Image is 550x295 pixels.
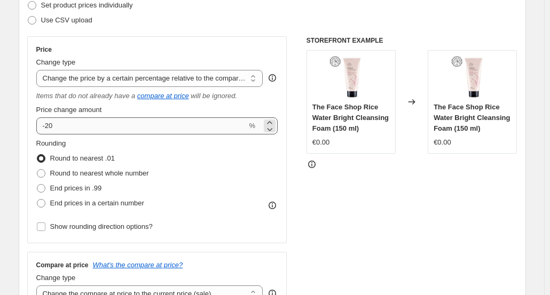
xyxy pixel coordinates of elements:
[451,56,494,99] img: the_face_shop_cleansing_foam_v2_150ml_80x.jpg
[50,222,153,230] span: Show rounding direction options?
[50,154,115,162] span: Round to nearest .01
[36,139,66,147] span: Rounding
[36,45,52,54] h3: Price
[41,16,92,24] span: Use CSV upload
[307,36,517,45] h6: STOREFRONT EXAMPLE
[434,138,451,146] span: €0.00
[312,103,389,132] span: The Face Shop Rice Water Bright Cleansing Foam (150 ml)
[93,261,183,269] button: What's the compare at price?
[312,138,330,146] span: €0.00
[36,106,102,114] span: Price change amount
[434,103,510,132] span: The Face Shop Rice Water Bright Cleansing Foam (150 ml)
[36,58,76,66] span: Change type
[191,92,237,100] i: will be ignored.
[36,117,247,134] input: -20
[137,92,189,100] button: compare at price
[50,169,149,177] span: Round to nearest whole number
[36,261,89,269] h3: Compare at price
[267,73,278,83] div: help
[36,92,136,100] i: Items that do not already have a
[249,122,255,130] span: %
[41,1,133,9] span: Set product prices individually
[36,274,76,282] span: Change type
[50,199,144,207] span: End prices in a certain number
[329,56,372,99] img: the_face_shop_cleansing_foam_v2_150ml_80x.jpg
[50,184,102,192] span: End prices in .99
